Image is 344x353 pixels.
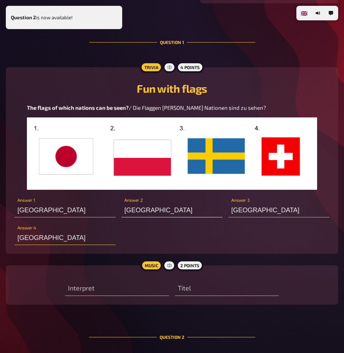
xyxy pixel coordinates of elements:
li: 🇬🇧 [298,7,311,19]
h2: Fun with flags [15,82,329,95]
img: image [27,117,317,190]
span: / Die Flaggen [PERSON_NAME] Nationen sind zu sehen? [129,104,266,111]
div: Music [140,260,163,271]
div: Trivia [140,61,163,73]
input: Titel [175,281,279,296]
input: Answer 4 [15,230,116,245]
div: 4 points [176,61,204,73]
div: is now available! [6,6,122,29]
span: The flags of which nations can be seen? [27,104,129,111]
b: Question 2 [11,15,36,20]
input: Answer 1 [15,203,116,217]
input: Answer 2 [121,203,223,217]
div: 2 points [176,260,204,271]
input: Answer 3 [228,203,329,217]
input: Interpret [65,281,169,296]
div: Question 1 [89,21,255,63]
